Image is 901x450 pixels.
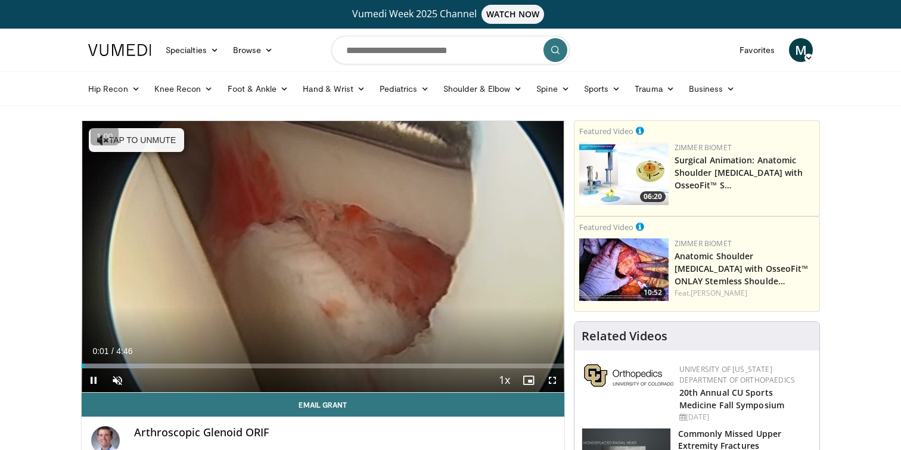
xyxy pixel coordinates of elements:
a: University of [US_STATE] Department of Orthopaedics [679,364,795,385]
span: / [111,346,114,356]
a: Specialties [159,38,226,62]
a: M [789,38,813,62]
div: Progress Bar [82,364,564,368]
a: 20th Annual CU Sports Medicine Fall Symposium [679,387,784,411]
a: Knee Recon [147,77,220,101]
img: 84e7f812-2061-4fff-86f6-cdff29f66ef4.150x105_q85_crop-smart_upscale.jpg [579,142,669,205]
button: Playback Rate [493,368,517,392]
img: VuMedi Logo [88,44,151,56]
img: 68921608-6324-4888-87da-a4d0ad613160.150x105_q85_crop-smart_upscale.jpg [579,238,669,301]
span: 0:01 [92,346,108,356]
span: 06:20 [640,191,666,202]
a: Hand & Wrist [296,77,372,101]
a: Email Grant [82,393,564,417]
a: Zimmer Biomet [675,238,732,249]
input: Search topics, interventions [331,36,570,64]
small: Featured Video [579,126,633,136]
a: 06:20 [579,142,669,205]
button: Pause [82,368,105,392]
h4: Arthroscopic Glenoid ORIF [134,426,555,439]
a: Business [682,77,742,101]
a: Favorites [732,38,782,62]
div: Feat. [675,288,815,299]
a: 10:52 [579,238,669,301]
video-js: Video Player [82,121,564,393]
a: Pediatrics [372,77,436,101]
button: Tap to unmute [89,128,184,152]
span: 4:46 [116,346,132,356]
img: 355603a8-37da-49b6-856f-e00d7e9307d3.png.150x105_q85_autocrop_double_scale_upscale_version-0.2.png [584,364,673,387]
h4: Related Videos [582,329,667,343]
a: Shoulder & Elbow [436,77,529,101]
button: Enable picture-in-picture mode [517,368,540,392]
a: Zimmer Biomet [675,142,732,153]
a: [PERSON_NAME] [691,288,747,298]
a: Anatomic Shoulder [MEDICAL_DATA] with OsseoFit™ ONLAY Stemless Shoulde… [675,250,809,287]
a: Vumedi Week 2025 ChannelWATCH NOW [90,5,811,24]
button: Fullscreen [540,368,564,392]
a: Hip Recon [81,77,147,101]
span: WATCH NOW [481,5,545,24]
a: Browse [226,38,281,62]
a: Trauma [627,77,682,101]
a: Surgical Animation: Anatomic Shoulder [MEDICAL_DATA] with OsseoFit™ S… [675,154,803,191]
div: [DATE] [679,412,810,423]
a: Sports [577,77,628,101]
a: Foot & Ankle [220,77,296,101]
span: 10:52 [640,287,666,298]
a: Spine [529,77,576,101]
button: Unmute [105,368,129,392]
small: Featured Video [579,222,633,232]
